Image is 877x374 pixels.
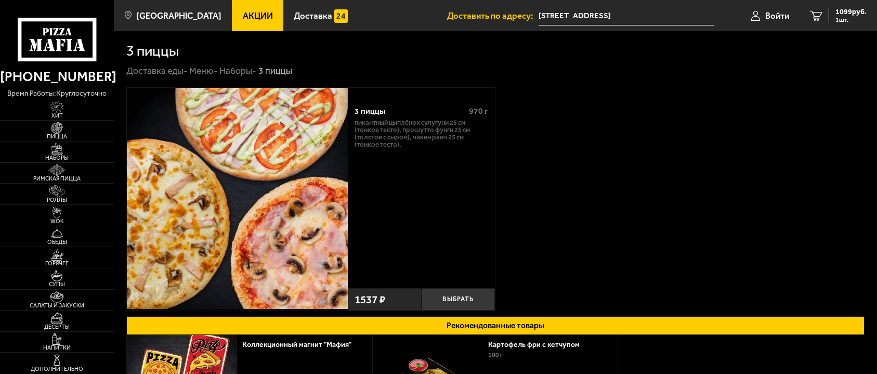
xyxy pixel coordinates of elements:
span: [GEOGRAPHIC_DATA] [136,11,221,20]
span: Доставка [294,11,332,20]
div: 3 пиццы [355,107,461,117]
span: 970 г [469,106,488,116]
p: Пикантный цыплёнок сулугуни 25 см (тонкое тесто), Прошутто Фунги 25 см (толстое с сыром), Чикен Р... [355,119,488,148]
img: 15daf4d41897b9f0e9f617042186c801.svg [334,9,348,23]
a: Меню- [189,66,218,76]
a: Коллекционный магнит "Мафия" [242,340,361,349]
h1: 3 пиццы [126,44,179,58]
span: Доставить по адресу: [447,11,539,20]
a: Картофель фри с кетчупом [488,340,589,349]
span: 100 г [488,351,503,358]
span: 1537 ₽ [355,294,385,305]
a: Доставка еды- [126,66,188,76]
span: 1099 руб. [835,8,867,16]
div: 3 пиццы [258,65,292,77]
span: Войти [765,11,789,20]
span: Акции [243,11,273,20]
button: Выбрать [422,288,495,311]
img: 3 пиццы [127,88,348,309]
button: Рекомендованные товары [126,316,865,335]
span: 1 шт. [835,17,867,23]
a: 3 пиццы [127,88,348,311]
input: Ваш адрес доставки [539,6,714,25]
a: Наборы- [219,66,256,76]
